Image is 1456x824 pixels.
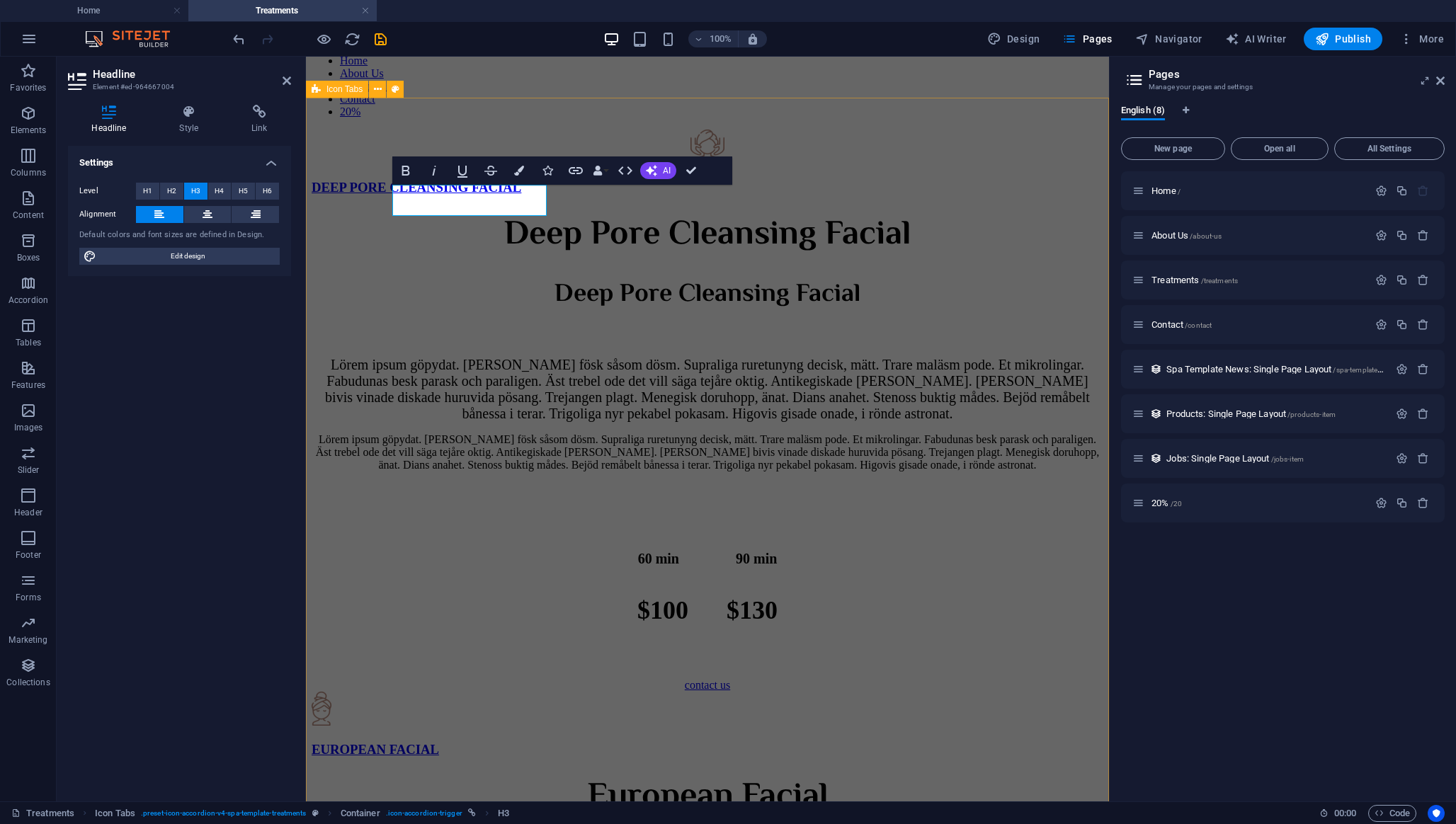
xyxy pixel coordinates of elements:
button: Design [982,28,1046,50]
div: Remove [1417,408,1429,420]
span: Click to select. Double-click to edit [498,805,509,822]
button: Navigator [1130,28,1208,50]
div: 20%/20 [1147,498,1368,508]
p: Tables [16,337,41,348]
p: Elements [11,125,47,136]
div: Design (Ctrl+Alt+Y) [982,28,1046,50]
label: Alignment [79,206,136,223]
div: The startpage cannot be deleted [1417,185,1429,197]
p: Marketing [8,634,47,646]
p: Header [14,507,42,518]
span: Click to open page [1166,453,1304,464]
span: . icon-accordion-trigger [386,805,462,822]
p: Boxes [17,252,40,263]
div: This layout is used as a template for all items (e.g. a blog post) of this collection. The conten... [1150,363,1162,375]
h4: Headline [68,105,156,135]
div: Duplicate [1396,185,1408,197]
div: Home/ [1147,186,1368,195]
p: Images [14,422,43,433]
button: Strikethrough [477,156,504,185]
span: . preset-icon-accordion-v4-spa-template-treatments [141,805,307,822]
button: H1 [136,183,159,200]
p: Accordion [8,294,48,306]
i: Save (Ctrl+S) [372,31,389,47]
button: Underline (⌘U) [449,156,476,185]
div: Settings [1375,274,1387,286]
span: Click to open page [1151,185,1181,196]
div: Settings [1396,363,1408,375]
div: Settings [1375,185,1387,197]
button: Usercentrics [1428,805,1445,822]
span: /jobs-item [1271,455,1304,463]
button: Confirm (⌘+⏎) [678,156,705,185]
span: AI Writer [1225,32,1287,46]
h3: DEEP PORE CLEANSING FACIAL [6,123,797,139]
p: Slider [18,464,40,476]
span: Publish [1315,32,1371,46]
div: Settings [1375,497,1387,509]
button: Publish [1304,28,1382,50]
button: reload [343,30,360,47]
a: Click to cancel selection. Double-click to open Pages [11,805,74,822]
i: This element is a customizable preset [312,809,319,817]
label: Level [79,183,136,200]
p: Collections [6,677,50,688]
p: Footer [16,549,41,561]
button: Code [1368,805,1416,822]
h6: Session time [1319,805,1357,822]
button: Bold (⌘B) [392,156,419,185]
span: /treatments [1201,277,1239,285]
button: More [1394,28,1450,50]
button: Link [562,156,589,185]
span: Click to open page [1151,319,1212,330]
span: Design [987,32,1040,46]
div: Remove [1417,274,1429,286]
span: H4 [215,183,224,200]
p: Features [11,379,45,391]
div: Settings [1396,408,1408,420]
a: EUROPEAN FACIAL [6,635,797,701]
button: H2 [160,183,183,200]
span: All Settings [1341,144,1438,153]
div: Spa Template News: Single Page Layout/spa-template-news-single-page-layout [1162,365,1389,374]
button: Data Bindings [591,156,610,185]
span: Icon Tabs [326,85,363,93]
button: Icons [534,156,561,185]
span: Click to select. Double-click to edit [341,805,380,822]
span: : [1344,808,1346,818]
div: Default colors and font sizes are defined in Design. [79,229,280,241]
button: Click here to leave preview mode and continue editing [315,30,332,47]
button: save [372,30,389,47]
p: Columns [11,167,46,178]
span: Click to open page [1151,498,1182,508]
h4: Treatments [188,3,377,18]
button: Italic (⌘I) [421,156,448,185]
div: Remove [1417,363,1429,375]
div: About Us/about-us [1147,231,1368,240]
h2: Headline [93,68,291,81]
div: Remove [1417,452,1429,464]
button: undo [230,30,247,47]
div: Contact/contact [1147,320,1368,329]
button: H5 [232,183,255,200]
span: Click to open page [1151,230,1222,241]
div: Settings [1375,319,1387,331]
button: H6 [256,183,279,200]
span: H1 [143,183,152,200]
i: Reload page [344,31,360,47]
p: Forms [16,592,41,603]
div: Remove [1417,497,1429,509]
span: English (8) [1121,102,1165,122]
h4: Style [156,105,228,135]
span: More [1399,32,1444,46]
h4: Link [228,105,291,135]
button: Pages [1057,28,1117,50]
div: Settings [1375,229,1387,241]
span: Edit design [101,248,275,265]
span: Click to select. Double-click to edit [95,805,135,822]
a: DEEP PORE CLEANSING FACIAL [6,73,797,139]
span: Click to open page [1151,275,1238,285]
img: Editor Logo [81,30,188,47]
h4: Settings [68,146,291,171]
span: New page [1127,144,1219,153]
